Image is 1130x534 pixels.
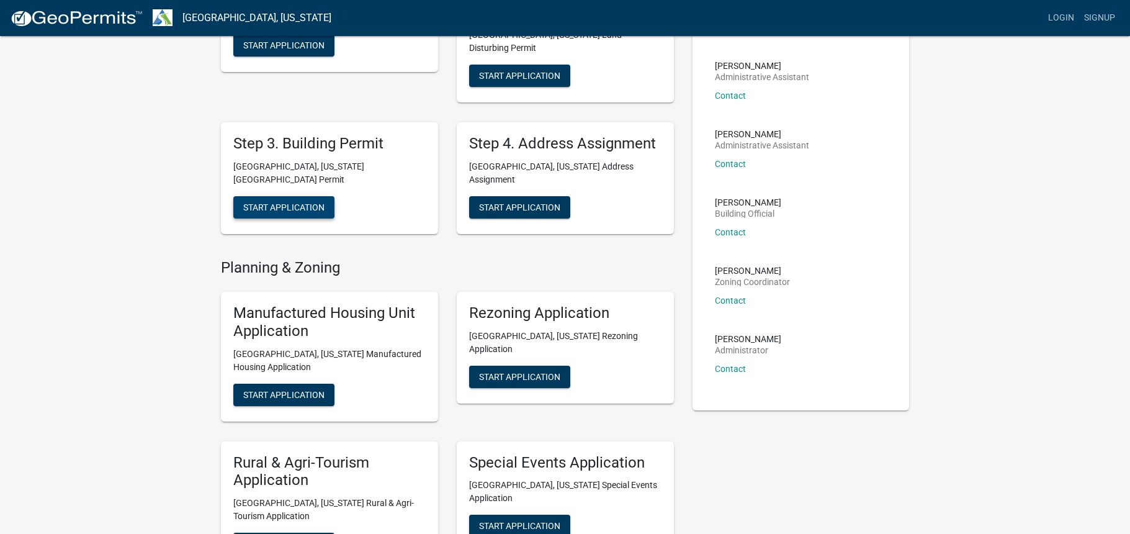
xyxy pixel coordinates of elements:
span: Start Application [479,371,560,381]
p: [GEOGRAPHIC_DATA], [US_STATE] Address Assignment [469,160,661,186]
p: Building Official [715,209,781,218]
h5: Step 3. Building Permit [233,135,426,153]
a: [GEOGRAPHIC_DATA], [US_STATE] [182,7,331,29]
span: Start Application [479,71,560,81]
a: Contact [715,159,746,169]
button: Start Application [233,34,334,57]
a: Login [1043,6,1079,30]
a: Contact [715,227,746,237]
p: Administrator [715,346,781,355]
p: Administrative Assistant [715,141,809,150]
h5: Rural & Agri-Tourism Application [233,454,426,490]
h5: Step 4. Address Assignment [469,135,661,153]
span: Start Application [243,202,325,212]
p: [GEOGRAPHIC_DATA], [US_STATE] Land Disturbing Permit [469,29,661,55]
img: Troup County, Georgia [153,9,173,26]
span: Start Application [479,521,560,531]
h5: Manufactured Housing Unit Application [233,304,426,340]
button: Start Application [469,366,570,388]
button: Start Application [233,196,334,219]
h5: Special Events Application [469,454,661,472]
p: [GEOGRAPHIC_DATA], [US_STATE] Rural & Agri-Tourism Application [233,497,426,523]
span: Start Application [243,389,325,399]
p: [PERSON_NAME] [715,130,809,138]
p: [GEOGRAPHIC_DATA], [US_STATE] Special Events Application [469,479,661,505]
p: [PERSON_NAME] [715,335,781,343]
h5: Rezoning Application [469,304,661,322]
a: Contact [715,364,746,374]
button: Start Application [469,65,570,87]
p: [GEOGRAPHIC_DATA], [US_STATE][GEOGRAPHIC_DATA] Permit [233,160,426,186]
p: Administrative Assistant [715,73,809,81]
a: Signup [1079,6,1120,30]
p: Zoning Coordinator [715,278,790,286]
p: [GEOGRAPHIC_DATA], [US_STATE] Manufactured Housing Application [233,348,426,374]
p: [PERSON_NAME] [715,266,790,275]
button: Start Application [233,384,334,406]
h4: Planning & Zoning [221,259,674,277]
p: [PERSON_NAME] [715,61,809,70]
p: [GEOGRAPHIC_DATA], [US_STATE] Rezoning Application [469,330,661,356]
a: Contact [715,91,746,101]
a: Contact [715,296,746,305]
span: Start Application [243,40,325,50]
button: Start Application [469,196,570,219]
p: [PERSON_NAME] [715,198,781,207]
span: Start Application [479,202,560,212]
